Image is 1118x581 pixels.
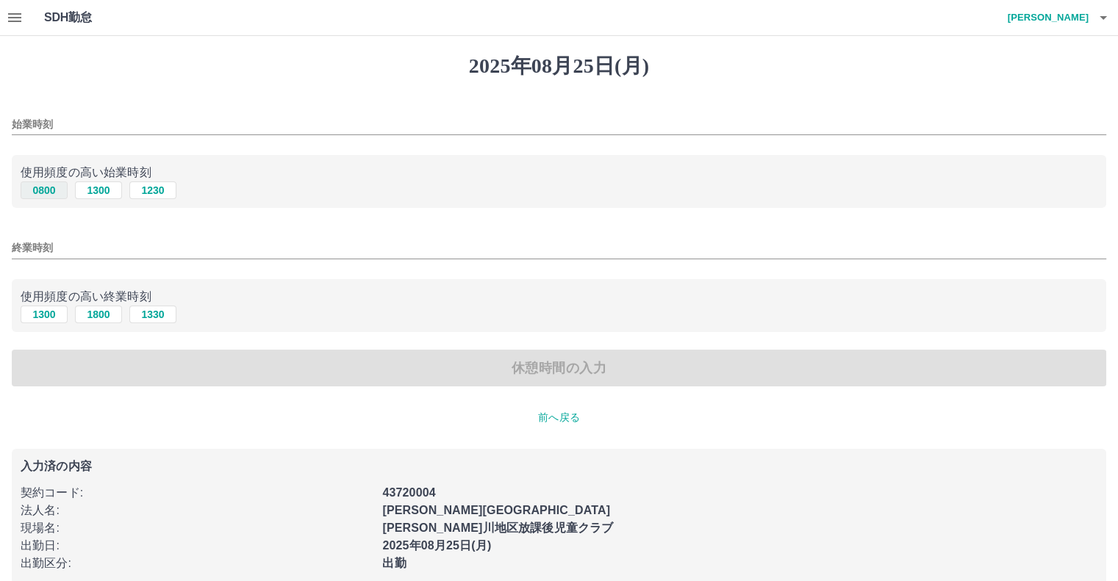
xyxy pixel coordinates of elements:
[12,54,1106,79] h1: 2025年08月25日(月)
[129,306,176,323] button: 1330
[12,410,1106,425] p: 前へ戻る
[21,461,1097,472] p: 入力済の内容
[21,164,1097,181] p: 使用頻度の高い始業時刻
[21,484,373,502] p: 契約コード :
[382,539,491,552] b: 2025年08月25日(月)
[382,486,435,499] b: 43720004
[129,181,176,199] button: 1230
[21,555,373,572] p: 出勤区分 :
[75,181,122,199] button: 1300
[382,557,406,569] b: 出勤
[21,537,373,555] p: 出勤日 :
[21,288,1097,306] p: 使用頻度の高い終業時刻
[21,306,68,323] button: 1300
[382,504,610,516] b: [PERSON_NAME][GEOGRAPHIC_DATA]
[21,519,373,537] p: 現場名 :
[21,502,373,519] p: 法人名 :
[21,181,68,199] button: 0800
[75,306,122,323] button: 1800
[382,522,613,534] b: [PERSON_NAME]川地区放課後児童クラブ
